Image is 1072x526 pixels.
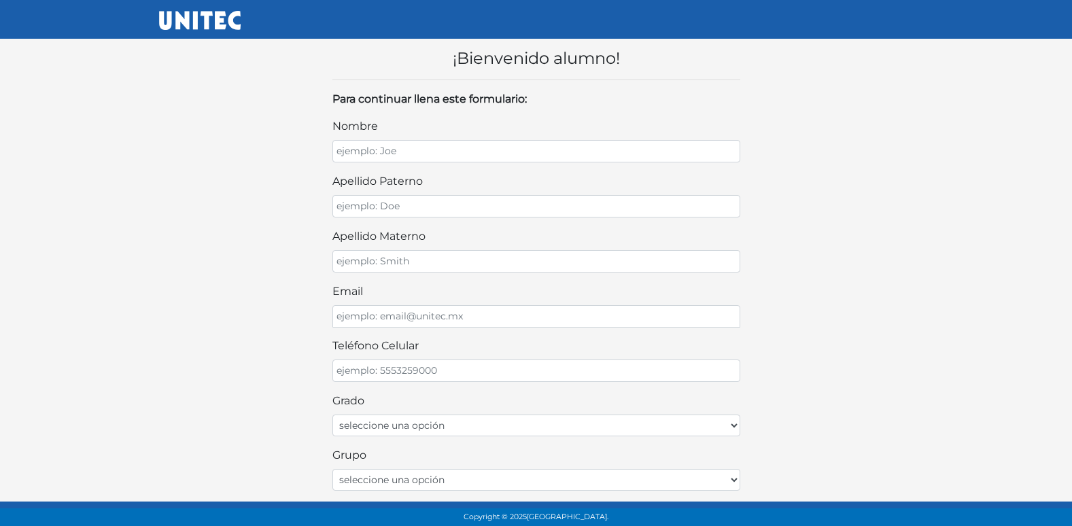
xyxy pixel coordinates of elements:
label: nombre [332,118,378,135]
span: [GEOGRAPHIC_DATA]. [527,512,608,521]
label: Grupo [332,447,366,463]
img: UNITEC [159,11,241,30]
h4: ¡Bienvenido alumno! [332,49,740,69]
label: Grado [332,393,364,409]
input: ejemplo: 5553259000 [332,360,740,382]
input: ejemplo: Doe [332,195,740,217]
input: ejemplo: Joe [332,140,740,162]
p: Para continuar llena este formulario: [332,91,740,107]
input: ejemplo: email@unitec.mx [332,305,740,328]
input: ejemplo: Smith [332,250,740,273]
label: apellido paterno [332,173,423,190]
label: teléfono celular [332,338,419,354]
label: apellido materno [332,228,426,245]
label: email [332,283,363,300]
